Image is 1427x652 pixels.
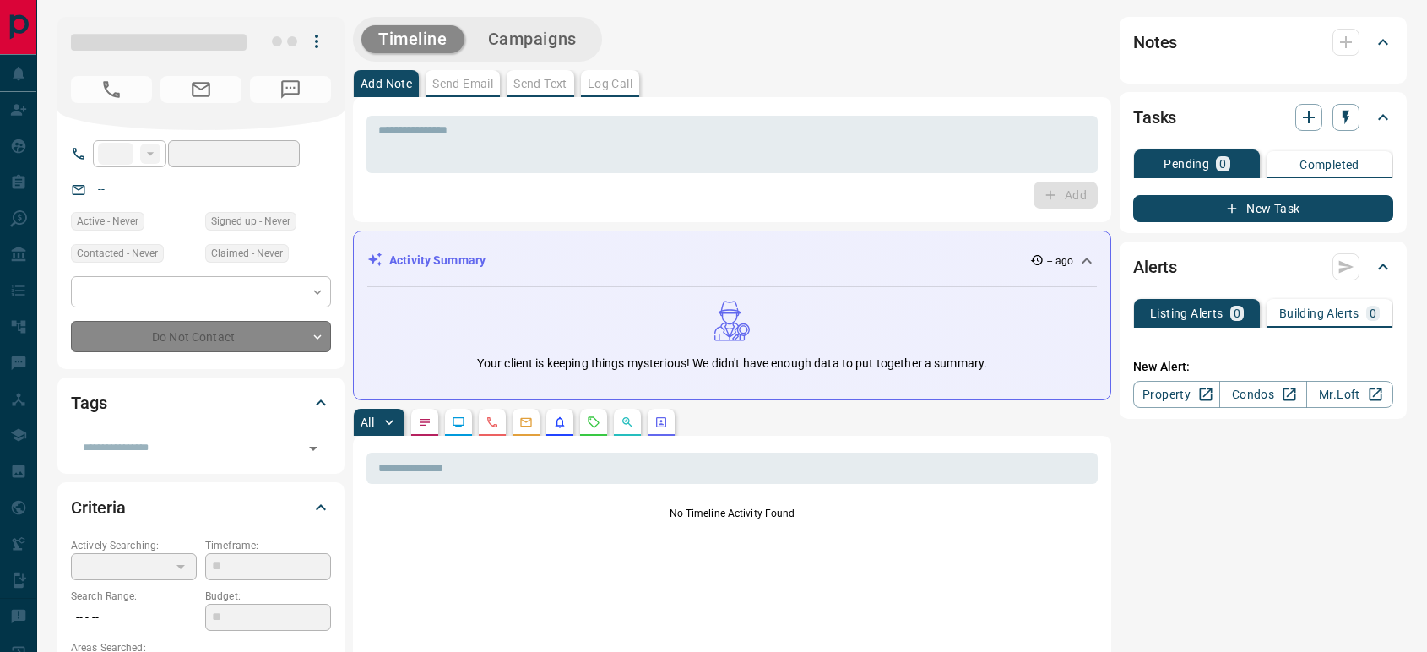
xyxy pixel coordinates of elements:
[1133,253,1177,280] h2: Alerts
[71,389,106,416] h2: Tags
[1306,381,1393,408] a: Mr.Loft
[211,213,290,230] span: Signed up - Never
[587,416,600,429] svg: Requests
[471,25,594,53] button: Campaigns
[1133,358,1393,376] p: New Alert:
[486,416,499,429] svg: Calls
[71,538,197,553] p: Actively Searching:
[250,76,331,103] span: No Number
[1133,381,1220,408] a: Property
[361,416,374,428] p: All
[98,182,105,196] a: --
[1234,307,1240,319] p: 0
[1133,195,1393,222] button: New Task
[1133,104,1176,131] h2: Tasks
[367,245,1097,276] div: Activity Summary-- ago
[71,487,331,528] div: Criteria
[1133,29,1177,56] h2: Notes
[205,589,331,604] p: Budget:
[477,355,987,372] p: Your client is keeping things mysterious! We didn't have enough data to put together a summary.
[621,416,634,429] svg: Opportunities
[519,416,533,429] svg: Emails
[77,213,138,230] span: Active - Never
[361,25,464,53] button: Timeline
[71,383,331,423] div: Tags
[1279,307,1359,319] p: Building Alerts
[366,506,1098,521] p: No Timeline Activity Found
[1133,247,1393,287] div: Alerts
[301,437,325,460] button: Open
[1047,253,1073,269] p: -- ago
[553,416,567,429] svg: Listing Alerts
[71,321,331,352] div: Do Not Contact
[1133,22,1393,62] div: Notes
[77,245,158,262] span: Contacted - Never
[1370,307,1376,319] p: 0
[1164,158,1209,170] p: Pending
[1150,307,1224,319] p: Listing Alerts
[1133,97,1393,138] div: Tasks
[1219,158,1226,170] p: 0
[71,76,152,103] span: No Number
[211,245,283,262] span: Claimed - Never
[654,416,668,429] svg: Agent Actions
[71,494,126,521] h2: Criteria
[71,604,197,632] p: -- - --
[1299,159,1359,171] p: Completed
[71,589,197,604] p: Search Range:
[389,252,486,269] p: Activity Summary
[418,416,431,429] svg: Notes
[160,76,241,103] span: No Email
[1219,381,1306,408] a: Condos
[205,538,331,553] p: Timeframe:
[361,78,412,90] p: Add Note
[452,416,465,429] svg: Lead Browsing Activity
